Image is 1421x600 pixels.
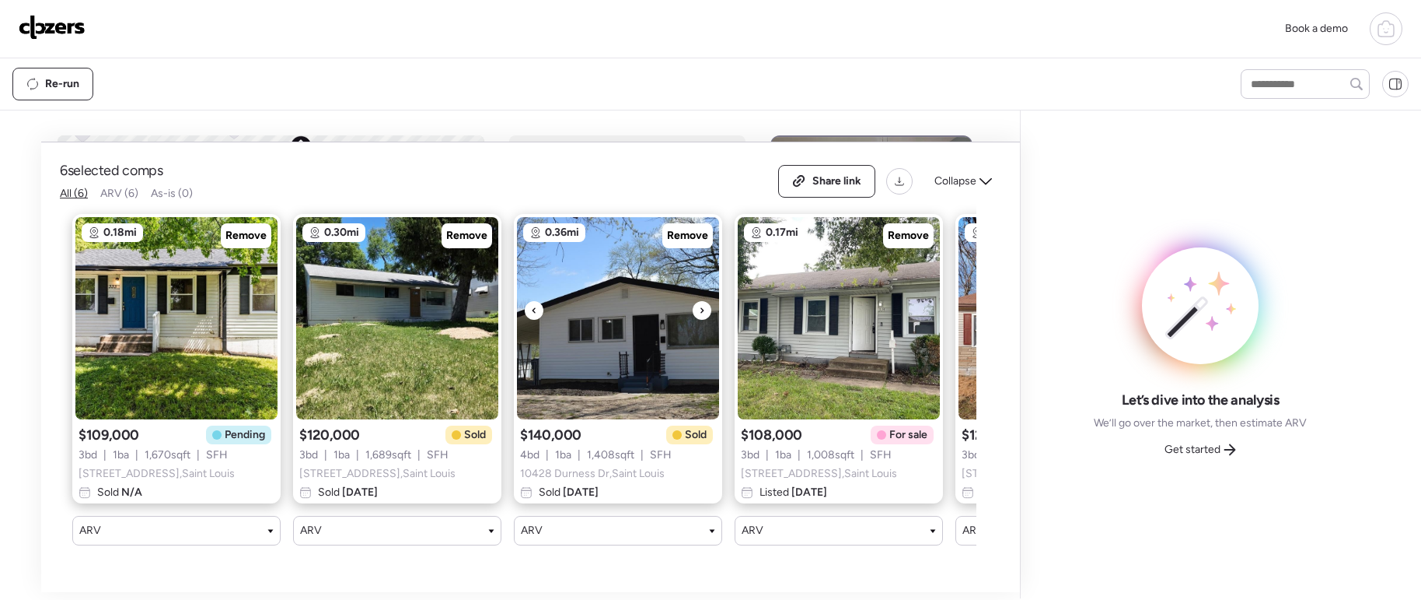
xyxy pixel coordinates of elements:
span: 1 ba [555,447,571,463]
span: 1,689 sqft [365,447,411,463]
span: | [798,447,801,463]
span: Sold [685,427,707,443]
span: 0.30mi [324,225,359,240]
span: | [641,447,644,463]
span: [DATE] [560,486,599,499]
span: 3 bd [79,447,97,463]
span: 3 bd [741,447,759,463]
span: $109,000 [79,426,139,444]
span: Re-run [45,76,79,92]
span: N/A [119,486,142,499]
span: [STREET_ADDRESS] , Saint Louis [962,466,1118,482]
span: Collapse [934,174,976,189]
span: | [324,447,327,463]
span: Get started [1164,442,1220,458]
span: | [135,447,138,463]
span: 3 bd [962,447,980,463]
span: All (6) [60,187,88,200]
span: | [766,447,769,463]
span: [STREET_ADDRESS] , Saint Louis [79,466,235,482]
span: As-is (0) [151,187,193,200]
span: Book a demo [1285,22,1348,35]
span: SFH [427,447,449,463]
span: Pending [225,427,265,443]
span: 6 selected comps [60,161,163,180]
span: | [578,447,581,463]
span: 3 bd [299,447,318,463]
span: 1 ba [333,447,350,463]
span: Remove [225,228,267,244]
span: $125,000 [962,426,1021,444]
span: [DATE] [789,486,827,499]
span: | [356,447,359,463]
span: Remove [667,228,708,244]
span: | [103,447,106,463]
span: 10428 Durness Dr , Saint Louis [520,466,665,482]
span: [STREET_ADDRESS] , Saint Louis [299,466,456,482]
span: $120,000 [299,426,360,444]
span: | [197,447,200,463]
span: ARV [742,523,763,539]
span: 1 ba [775,447,791,463]
span: Listed [759,485,827,500]
span: SFH [870,447,892,463]
span: Let’s dive into the analysis [1122,391,1280,409]
span: Sold [539,485,599,500]
span: [DATE] [340,486,378,499]
span: Sold [464,427,486,443]
span: ARV [521,523,543,539]
span: Sold [318,485,378,500]
span: SFH [206,447,228,463]
span: 1,670 sqft [145,447,190,463]
span: | [546,447,549,463]
span: 1,408 sqft [587,447,634,463]
span: $108,000 [741,426,802,444]
span: Remove [446,228,487,244]
span: For sale [889,427,927,443]
span: Remove [888,228,929,244]
span: 0.18mi [103,225,137,240]
span: ARV [300,523,322,539]
span: | [417,447,421,463]
span: 4 bd [520,447,539,463]
span: 1,008 sqft [807,447,854,463]
span: Sold [97,485,142,500]
img: Logo [19,15,86,40]
span: ARV [962,523,984,539]
span: SFH [650,447,672,463]
span: | [861,447,864,463]
span: $140,000 [520,426,581,444]
span: 0.17mi [766,225,798,240]
span: 1 ba [113,447,129,463]
span: 0.36mi [545,225,579,240]
span: ARV [79,523,101,539]
span: [STREET_ADDRESS] , Saint Louis [741,466,897,482]
span: ARV (6) [100,187,138,200]
span: We’ll go over the market, then estimate ARV [1094,416,1307,431]
span: Share link [812,174,861,189]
